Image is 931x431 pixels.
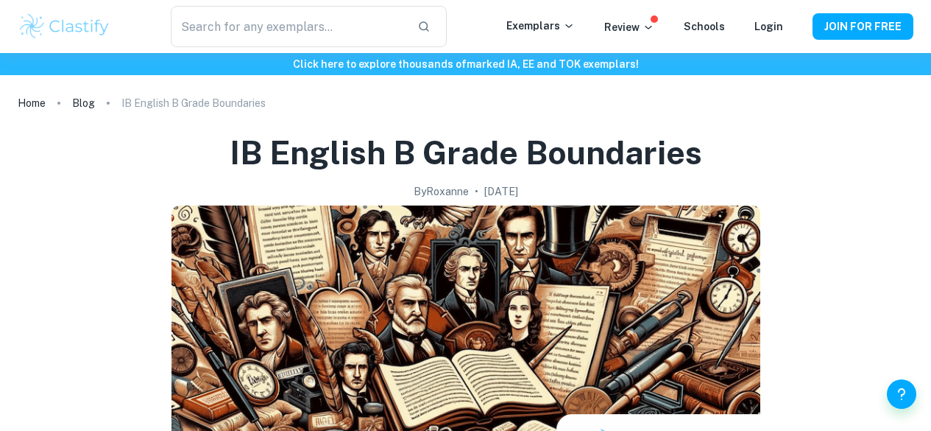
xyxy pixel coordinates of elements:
button: Help and Feedback [887,379,916,409]
p: • [475,183,478,200]
h6: Click here to explore thousands of marked IA, EE and TOK exemplars ! [3,56,928,72]
img: Clastify logo [18,12,111,41]
input: Search for any exemplars... [171,6,406,47]
a: Blog [72,93,95,113]
p: Exemplars [506,18,575,34]
h2: [DATE] [484,183,518,200]
h1: IB English B Grade Boundaries [230,131,702,175]
a: Login [754,21,783,32]
p: IB English B Grade Boundaries [121,95,266,111]
a: Home [18,93,46,113]
h2: By Roxanne [414,183,469,200]
button: JOIN FOR FREE [813,13,913,40]
a: Schools [684,21,725,32]
p: Review [604,19,654,35]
